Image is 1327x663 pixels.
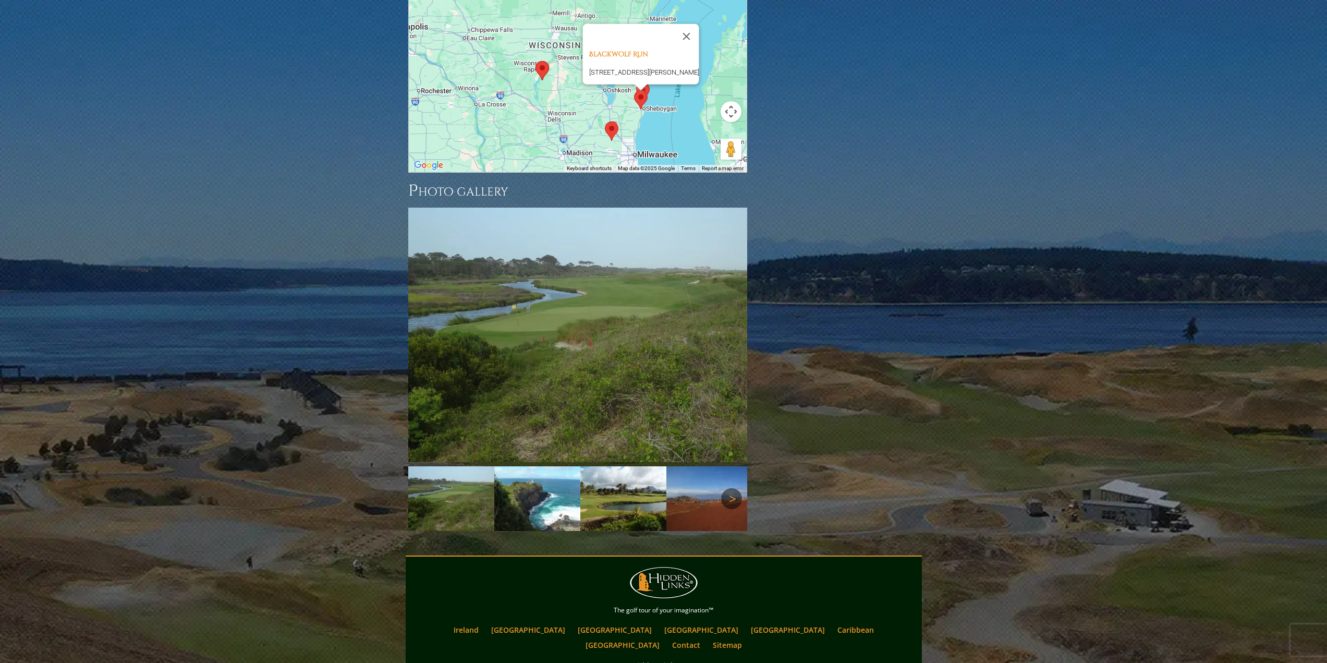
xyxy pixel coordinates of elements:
a: [GEOGRAPHIC_DATA] [573,622,657,637]
a: [GEOGRAPHIC_DATA] [746,622,830,637]
button: Close [674,24,699,49]
a: Sitemap [708,637,747,653]
a: [GEOGRAPHIC_DATA] [486,622,570,637]
a: [GEOGRAPHIC_DATA] [659,622,744,637]
img: Google [411,159,446,172]
p: The golf tour of your imagination™ [408,605,919,616]
button: Drag Pegman onto the map to open Street View [721,139,741,160]
a: Open this area in Google Maps (opens a new window) [411,159,446,172]
h3: Photo Gallery [408,180,747,201]
p: [STREET_ADDRESS][PERSON_NAME] [589,66,699,78]
button: Keyboard shortcuts [567,165,612,172]
button: Map camera controls [721,101,741,122]
a: Blackwolf Run [589,50,648,59]
a: Caribbean [832,622,879,637]
a: Contact [667,637,705,653]
a: Report a map error [702,165,744,171]
span: Map data ©2025 Google [618,165,675,171]
a: Next [721,488,742,509]
a: Ireland [448,622,484,637]
a: Terms (opens in new tab) [681,165,696,171]
a: [GEOGRAPHIC_DATA] [580,637,665,653]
